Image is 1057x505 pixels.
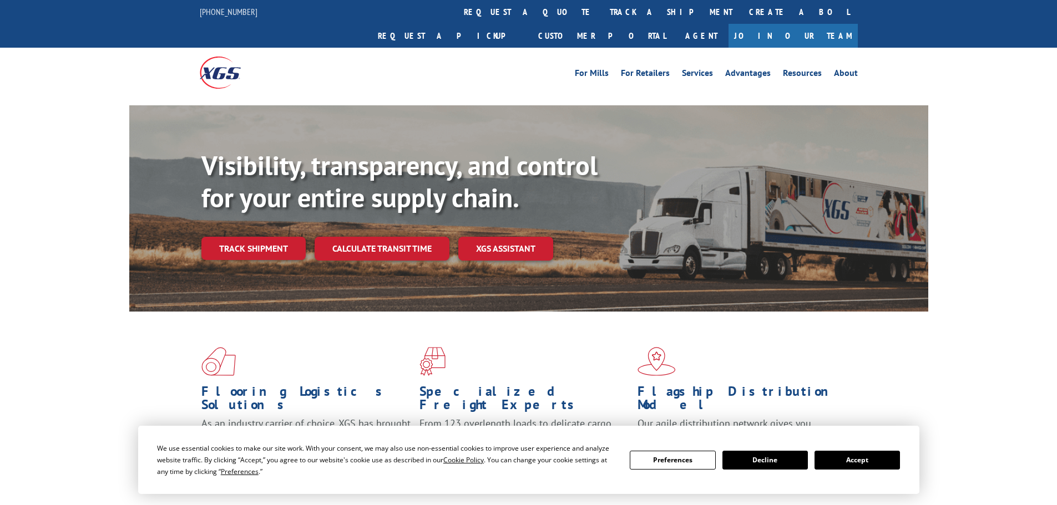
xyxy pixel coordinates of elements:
[729,24,858,48] a: Join Our Team
[815,451,900,470] button: Accept
[443,455,484,465] span: Cookie Policy
[458,237,553,261] a: XGS ASSISTANT
[221,467,259,476] span: Preferences
[370,24,530,48] a: Request a pickup
[638,347,676,376] img: xgs-icon-flagship-distribution-model-red
[419,417,629,466] p: From 123 overlength loads to delicate cargo, our experienced staff knows the best way to move you...
[419,385,629,417] h1: Specialized Freight Experts
[575,69,609,81] a: For Mills
[201,347,236,376] img: xgs-icon-total-supply-chain-intelligence-red
[783,69,822,81] a: Resources
[201,148,598,215] b: Visibility, transparency, and control for your entire supply chain.
[530,24,674,48] a: Customer Portal
[201,417,411,456] span: As an industry carrier of choice, XGS has brought innovation and dedication to flooring logistics...
[201,385,411,417] h1: Flooring Logistics Solutions
[419,347,446,376] img: xgs-icon-focused-on-flooring-red
[725,69,771,81] a: Advantages
[630,451,715,470] button: Preferences
[638,417,842,443] span: Our agile distribution network gives you nationwide inventory management on demand.
[200,6,257,17] a: [PHONE_NUMBER]
[674,24,729,48] a: Agent
[138,426,919,494] div: Cookie Consent Prompt
[201,237,306,260] a: Track shipment
[638,385,847,417] h1: Flagship Distribution Model
[315,237,449,261] a: Calculate transit time
[157,442,616,477] div: We use essential cookies to make our site work. With your consent, we may also use non-essential ...
[621,69,670,81] a: For Retailers
[722,451,808,470] button: Decline
[834,69,858,81] a: About
[682,69,713,81] a: Services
